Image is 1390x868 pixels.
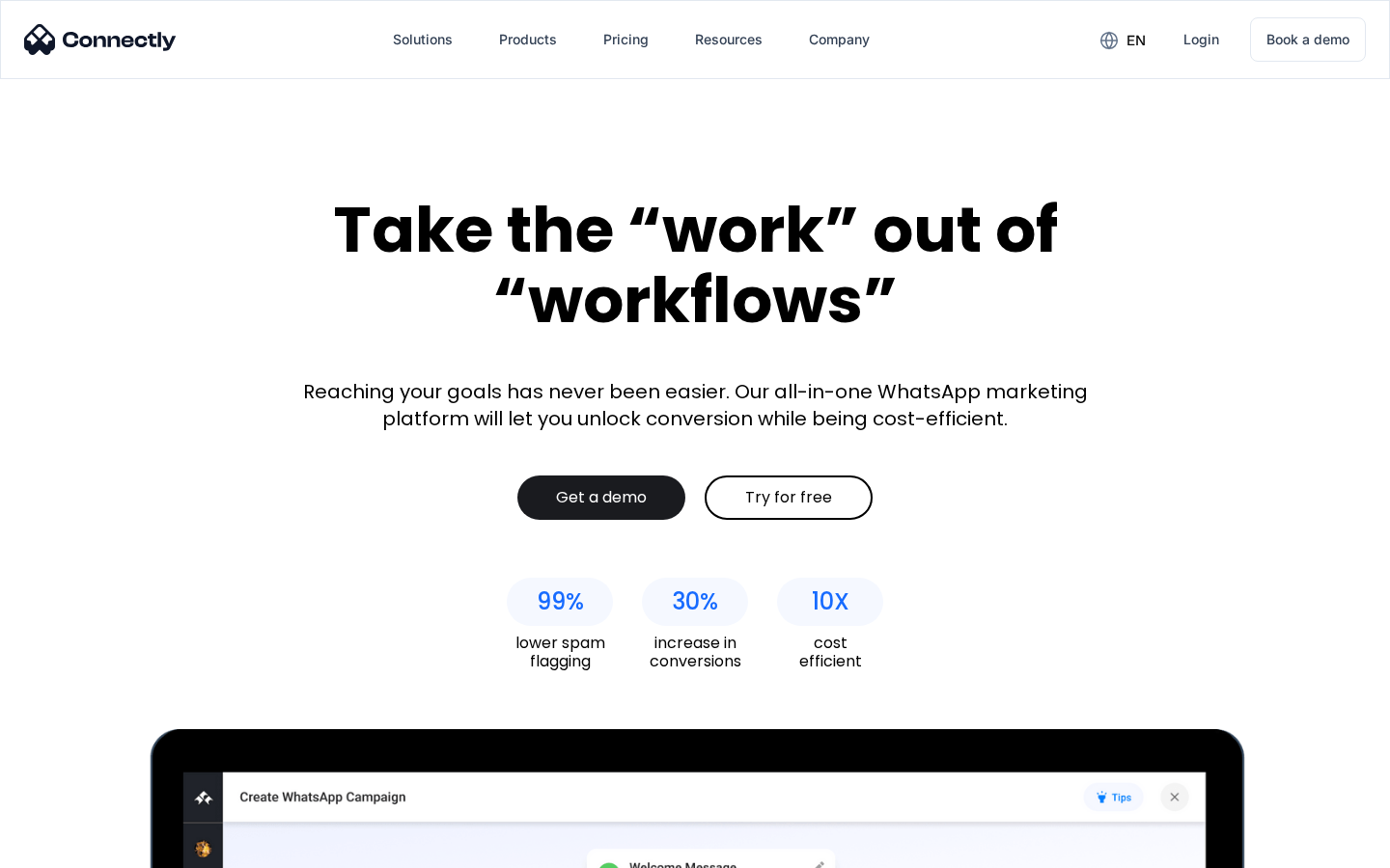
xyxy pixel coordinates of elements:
[537,588,584,615] div: 99%
[1250,17,1366,62] a: Book a demo
[745,488,832,507] div: Try for free
[588,16,664,63] a: Pricing
[393,26,453,53] div: Solutions
[556,488,647,507] div: Get a demo
[517,475,685,520] a: Get a demo
[24,24,177,55] img: Connectly Logo
[812,588,849,615] div: 10X
[290,378,1100,432] div: Reaching your goals has never been easier. Our all-in-one WhatsApp marketing platform will let yo...
[1168,16,1235,63] a: Login
[777,634,883,670] div: cost efficient
[1126,27,1146,54] div: en
[39,834,116,861] ul: Language list
[642,634,748,670] div: increase in conversions
[705,475,873,520] a: Try for free
[695,26,763,53] div: Resources
[809,26,870,53] div: Company
[1183,26,1219,53] div: Login
[672,588,718,615] div: 30%
[19,834,116,861] aside: Language selected: English
[507,634,613,670] div: lower spam flagging
[261,195,1129,335] div: Take the “work” out of “workflows”
[603,26,649,53] div: Pricing
[499,26,557,53] div: Products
